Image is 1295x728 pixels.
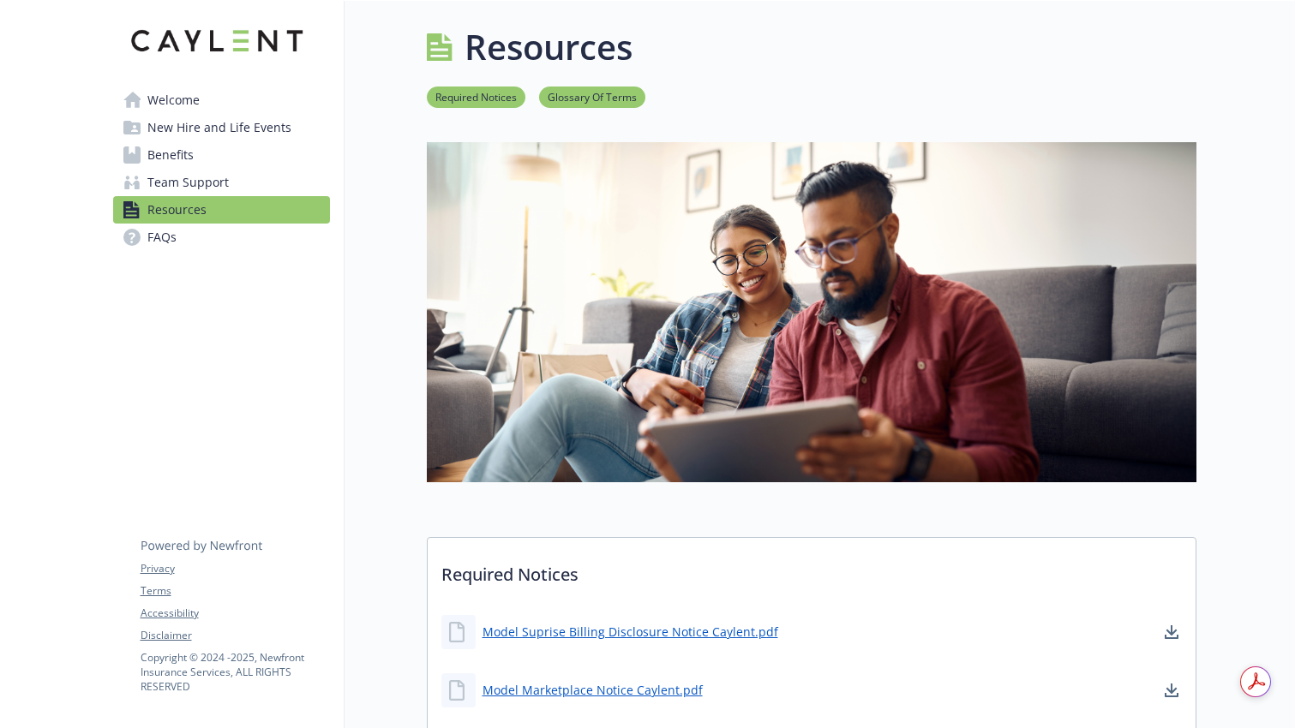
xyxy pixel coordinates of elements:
p: Copyright © 2024 - 2025 , Newfront Insurance Services, ALL RIGHTS RESERVED [141,650,329,694]
a: FAQs [113,224,330,251]
span: Benefits [147,141,194,169]
a: Privacy [141,561,329,576]
span: FAQs [147,224,177,251]
a: Disclaimer [141,628,329,643]
span: New Hire and Life Events [147,114,291,141]
a: download document [1161,622,1182,642]
a: Benefits [113,141,330,169]
span: Welcome [147,87,200,114]
h1: Resources [465,21,633,73]
a: Team Support [113,169,330,196]
a: Accessibility [141,606,329,621]
a: Welcome [113,87,330,114]
a: New Hire and Life Events [113,114,330,141]
img: resources page banner [427,142,1196,481]
a: Terms [141,583,329,599]
span: Team Support [147,169,229,196]
span: Resources [147,196,207,224]
p: Required Notices [428,538,1196,601]
a: Glossary Of Terms [539,88,645,104]
a: Resources [113,196,330,224]
a: download document [1161,680,1182,701]
a: Required Notices [427,88,525,104]
a: Model Suprise Billing Disclosure Notice Caylent.pdf [483,623,778,641]
a: Model Marketplace Notice Caylent.pdf [483,681,703,699]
